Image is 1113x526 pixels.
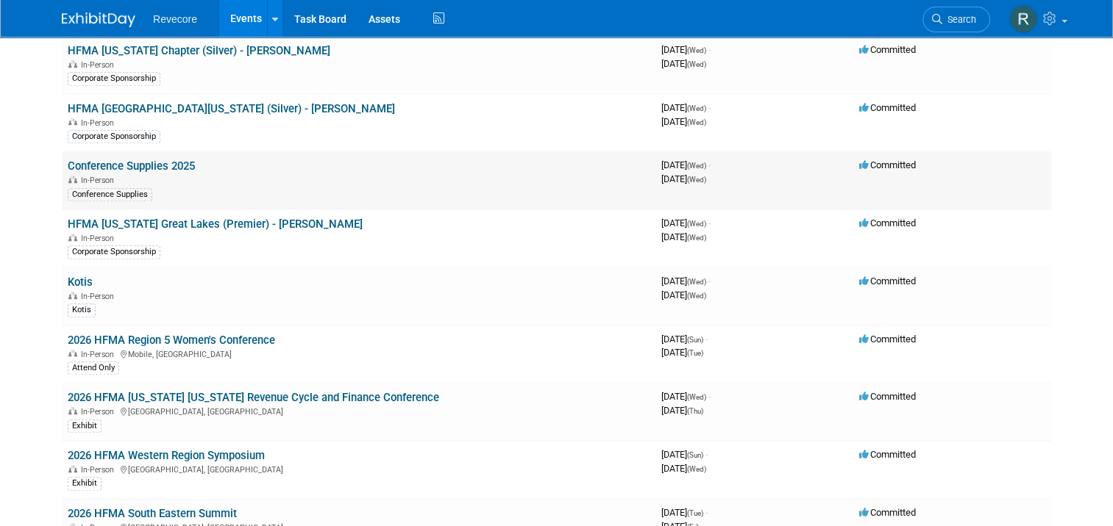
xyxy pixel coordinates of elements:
[68,347,650,359] div: Mobile, [GEOGRAPHIC_DATA]
[708,275,711,287] span: -
[68,44,330,57] a: HFMA [US_STATE] Chapter (Silver) - [PERSON_NAME]
[81,407,118,417] span: In-Person
[705,334,708,345] span: -
[68,405,650,417] div: [GEOGRAPHIC_DATA], [GEOGRAPHIC_DATA]
[661,289,706,300] span: [DATE]
[81,465,118,475] span: In-Person
[81,350,118,359] span: In-Person
[661,173,706,184] span: [DATE]
[708,391,711,402] span: -
[859,275,916,287] span: Committed
[942,14,976,25] span: Search
[68,217,363,231] a: HFMA [US_STATE] Great Lakes (Premier) - [PERSON_NAME]
[661,405,703,416] span: [DATE]
[68,118,77,126] img: In-Person Event
[687,220,706,228] span: (Wed)
[687,349,703,357] span: (Tue)
[153,13,197,25] span: Revecore
[859,159,916,170] span: Committed
[661,231,706,242] span: [DATE]
[687,407,703,415] span: (Thu)
[687,278,706,286] span: (Wed)
[661,102,711,113] span: [DATE]
[68,361,119,375] div: Attend Only
[705,507,708,518] span: -
[81,176,118,185] span: In-Person
[661,391,711,402] span: [DATE]
[859,334,916,345] span: Committed
[859,217,916,228] span: Committed
[687,104,706,112] span: (Wed)
[661,217,711,228] span: [DATE]
[68,72,160,85] div: Corporate Sponsorship
[68,465,77,472] img: In-Person Event
[81,118,118,128] span: In-Person
[687,60,706,68] span: (Wed)
[68,407,77,414] img: In-Person Event
[661,507,708,518] span: [DATE]
[705,449,708,460] span: -
[68,449,265,462] a: 2026 HFMA Western Region Symposium
[661,159,711,170] span: [DATE]
[68,176,77,183] img: In-Person Event
[68,292,77,299] img: In-Person Event
[68,234,77,241] img: In-Person Event
[68,102,395,115] a: HFMA [GEOGRAPHIC_DATA][US_STATE] (Silver) - [PERSON_NAME]
[81,234,118,243] span: In-Person
[68,477,102,490] div: Exhibit
[661,58,706,69] span: [DATE]
[68,159,195,173] a: Conference Supplies 2025
[68,463,650,475] div: [GEOGRAPHIC_DATA], [GEOGRAPHIC_DATA]
[68,350,77,357] img: In-Person Event
[68,391,439,404] a: 2026 HFMA [US_STATE] [US_STATE] Revenue Cycle and Finance Conference
[708,159,711,170] span: -
[687,451,703,459] span: (Sun)
[687,176,706,184] span: (Wed)
[859,102,916,113] span: Committed
[687,118,706,126] span: (Wed)
[68,130,160,143] div: Corporate Sponsorship
[68,60,77,68] img: In-Person Event
[687,46,706,54] span: (Wed)
[687,393,706,401] span: (Wed)
[859,507,916,518] span: Committed
[661,334,708,345] span: [DATE]
[687,336,703,344] span: (Sun)
[708,217,711,228] span: -
[661,449,708,460] span: [DATE]
[81,60,118,70] span: In-Person
[661,463,706,474] span: [DATE]
[661,44,711,55] span: [DATE]
[859,44,916,55] span: Committed
[68,245,160,259] div: Corporate Sponsorship
[687,509,703,517] span: (Tue)
[708,102,711,113] span: -
[859,391,916,402] span: Committed
[687,162,706,170] span: (Wed)
[68,334,275,347] a: 2026 HFMA Region 5 Women's Conference
[68,188,152,201] div: Conference Supplies
[62,12,135,27] img: ExhibitDay
[1009,5,1037,33] img: Rachael Sires
[708,44,711,55] span: -
[68,275,93,289] a: Kotis
[68,419,102,433] div: Exhibit
[687,234,706,242] span: (Wed)
[68,303,96,317] div: Kotis
[922,7,990,32] a: Search
[661,116,706,127] span: [DATE]
[661,275,711,287] span: [DATE]
[81,292,118,301] span: In-Person
[661,347,703,358] span: [DATE]
[859,449,916,460] span: Committed
[68,507,237,520] a: 2026 HFMA South Eastern Summit
[687,292,706,300] span: (Wed)
[687,465,706,473] span: (Wed)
